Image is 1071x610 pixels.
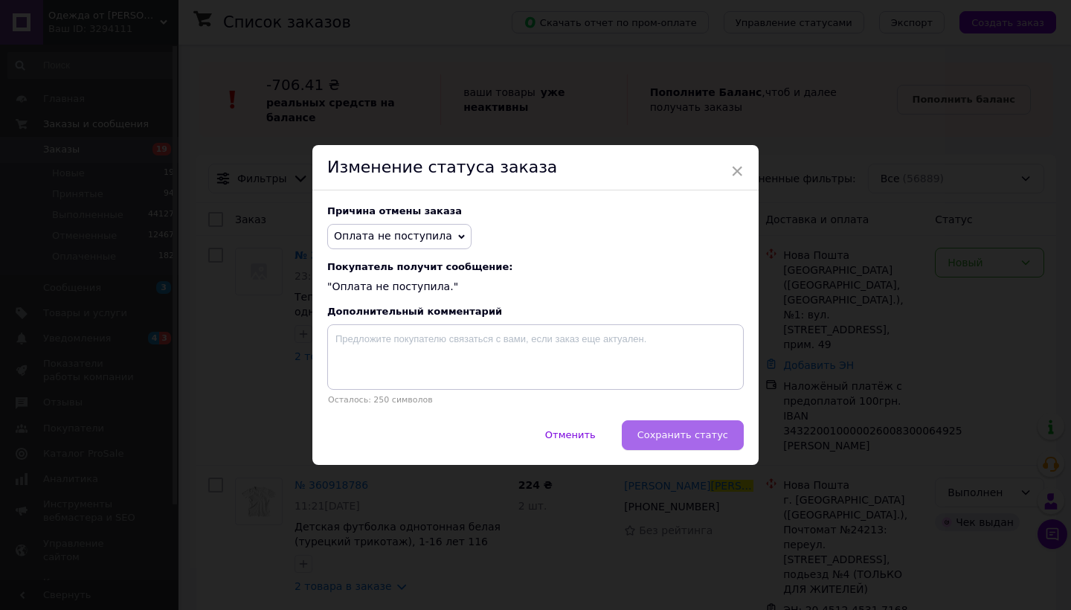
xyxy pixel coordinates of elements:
div: Изменение статуса заказа [312,145,759,190]
button: Сохранить статус [622,420,744,450]
div: Дополнительный комментарий [327,306,744,317]
span: Оплата не поступила [334,230,452,242]
div: Причина отмены заказа [327,205,744,216]
span: Сохранить статус [637,429,728,440]
span: Отменить [545,429,596,440]
span: × [730,158,744,184]
button: Отменить [530,420,611,450]
div: "Оплата не поступила." [327,261,744,295]
p: Осталось: 250 символов [327,395,744,405]
span: Покупатель получит сообщение: [327,261,744,272]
